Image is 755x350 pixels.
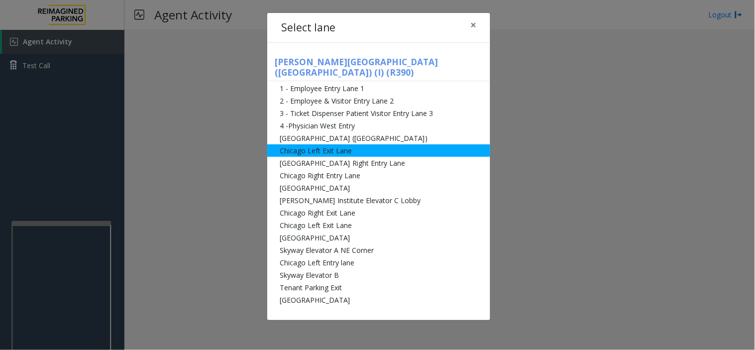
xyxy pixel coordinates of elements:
li: [GEOGRAPHIC_DATA] [267,232,490,244]
li: 3 - Ticket Dispenser Patient Visitor Entry Lane 3 [267,107,490,119]
li: [GEOGRAPHIC_DATA] [267,182,490,194]
li: Skyway Elevator B [267,269,490,281]
li: 4 -Physician West Entry [267,119,490,132]
button: Close [463,13,483,37]
li: Chicago Right Exit Lane [267,207,490,219]
li: Chicago Right Entry Lane [267,169,490,182]
li: Tenant Parking Exit [267,281,490,294]
li: [GEOGRAPHIC_DATA] [267,294,490,306]
li: Chicago Left Exit Lane [267,219,490,232]
li: 1 - Employee Entry Lane 1 [267,82,490,95]
li: 2 - Employee & Visitor Entry Lane 2 [267,95,490,107]
li: Chicago Left Exit Lane [267,144,490,157]
h4: Select lane [281,20,335,36]
h5: [PERSON_NAME][GEOGRAPHIC_DATA] ([GEOGRAPHIC_DATA]) (I) (R390) [267,57,490,81]
li: [PERSON_NAME] Institute Elevator C Lobby [267,194,490,207]
li: [GEOGRAPHIC_DATA] Right Entry Lane [267,157,490,169]
li: [GEOGRAPHIC_DATA] ([GEOGRAPHIC_DATA]) [267,132,490,144]
span: × [470,18,476,32]
li: Skyway Elevator A NE Corner [267,244,490,256]
li: Chicago Left Entry lane [267,256,490,269]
